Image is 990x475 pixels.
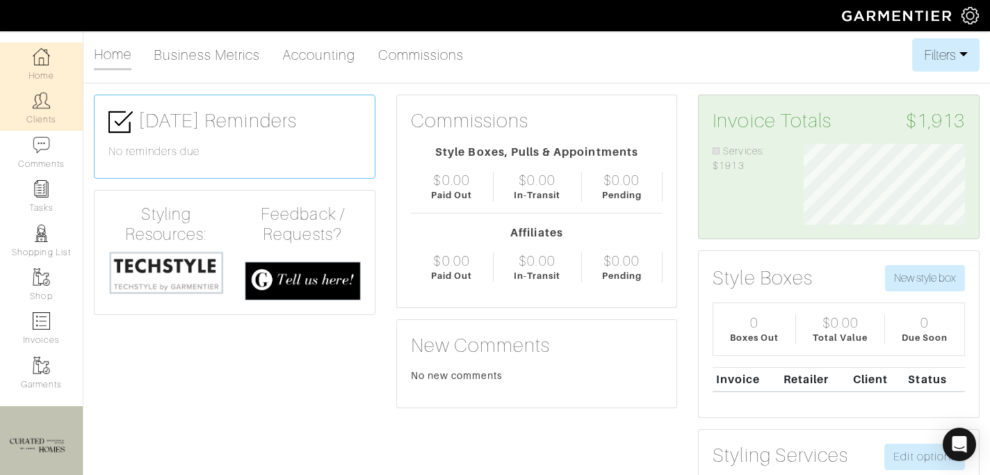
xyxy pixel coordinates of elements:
div: 0 [920,314,929,331]
h3: Commissions [411,109,529,133]
div: Pending [602,188,642,202]
img: gear-icon-white-bd11855cb880d31180b6d7d6211b90ccbf57a29d726f0c71d8c61bd08dd39cc2.png [961,7,979,24]
div: Boxes Out [730,331,779,344]
div: Paid Out [431,269,472,282]
div: No new comments [411,369,663,383]
div: Total Value [813,331,868,344]
img: garments-icon-b7da505a4dc4fd61783c78ac3ca0ef83fa9d6f193b1c9dc38574b1d14d53ca28.png [33,357,50,374]
th: Invoice [713,367,780,392]
div: $0.00 [822,314,859,331]
img: stylists-icon-eb353228a002819b7ec25b43dbf5f0378dd9e0616d9560372ff212230b889e62.png [33,225,50,242]
h4: Feedback / Requests? [245,204,360,245]
img: feedback_requests-3821251ac2bd56c73c230f3229a5b25d6eb027adea667894f41107c140538ee0.png [245,261,360,300]
a: Edit options [884,444,965,470]
img: check-box-icon-36a4915ff3ba2bd8f6e4f29bc755bb66becd62c870f447fc0dd1365fcfddab58.png [108,110,133,134]
h3: Invoice Totals [713,109,965,133]
div: $0.00 [433,172,469,188]
h3: Styling Services [713,444,848,467]
div: $0.00 [519,172,555,188]
th: Status [905,367,965,392]
div: In-Transit [514,188,561,202]
div: Open Intercom Messenger [943,428,976,461]
a: Commissions [378,41,464,69]
li: Services: $1913 [713,144,783,174]
h3: New Comments [411,334,663,357]
h3: [DATE] Reminders [108,109,361,134]
img: comment-icon-a0a6a9ef722e966f86d9cbdc48e553b5cf19dbc54f86b18d962a5391bc8f6eb6.png [33,136,50,154]
div: Due Soon [902,331,948,344]
a: Accounting [282,41,356,69]
img: garments-icon-b7da505a4dc4fd61783c78ac3ca0ef83fa9d6f193b1c9dc38574b1d14d53ca28.png [33,268,50,286]
div: $0.00 [603,172,640,188]
div: 0 [750,314,758,331]
div: Affiliates [411,225,663,241]
h3: Style Boxes [713,266,813,290]
div: $0.00 [433,252,469,269]
div: $0.00 [603,252,640,269]
th: Retailer [780,367,850,392]
img: clients-icon-6bae9207a08558b7cb47a8932f037763ab4055f8c8b6bfacd5dc20c3e0201464.png [33,92,50,109]
a: Home [94,40,131,70]
img: orders-icon-0abe47150d42831381b5fb84f609e132dff9fe21cb692f30cb5eec754e2cba89.png [33,312,50,330]
div: In-Transit [514,269,561,282]
h6: No reminders due [108,145,361,159]
div: Style Boxes, Pulls & Appointments [411,144,663,161]
div: Paid Out [431,188,472,202]
div: $0.00 [519,252,555,269]
img: dashboard-icon-dbcd8f5a0b271acd01030246c82b418ddd0df26cd7fceb0bd07c9910d44c42f6.png [33,48,50,65]
h4: Styling Resources: [108,204,224,245]
a: Business Metrics [154,41,260,69]
div: Pending [602,269,642,282]
img: garmentier-logo-header-white-b43fb05a5012e4ada735d5af1a66efaba907eab6374d6393d1fbf88cb4ef424d.png [835,3,961,28]
button: New style box [885,265,965,291]
span: $1,913 [906,109,965,133]
img: reminder-icon-8004d30b9f0a5d33ae49ab947aed9ed385cf756f9e5892f1edd6e32f2345188e.png [33,180,50,198]
button: Filters [912,38,980,72]
th: Client [850,367,905,392]
img: techstyle-93310999766a10050dc78ceb7f971a75838126fd19372ce40ba20cdf6a89b94b.png [108,250,224,295]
